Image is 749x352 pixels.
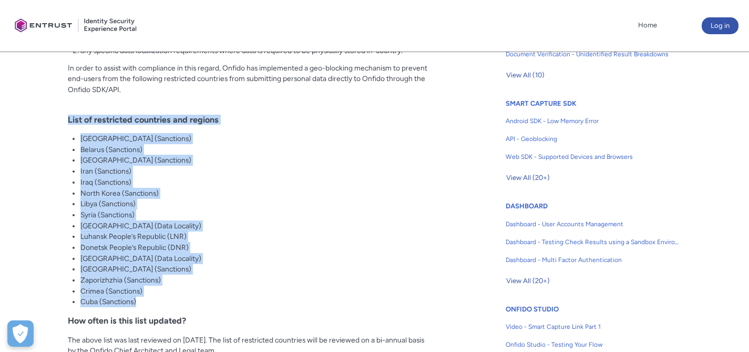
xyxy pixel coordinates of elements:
[80,155,432,166] li: [GEOGRAPHIC_DATA] (Sanctions)
[506,237,680,247] span: Dashboard - Testing Check Results using a Sandbox Environment
[80,286,432,297] li: Crimea (Sanctions)
[506,152,680,162] span: Web SDK - Supported Devices and Browsers
[80,275,432,286] li: Zaporizhzhia (Sanctions)
[506,169,550,186] button: View All (20+)
[506,99,577,107] a: SMART CAPTURE SDK
[506,45,680,63] a: Document Verification - Unidentified Result Breakdowns
[80,133,432,144] li: [GEOGRAPHIC_DATA] (Sanctions)
[7,320,34,347] button: Open Preferences
[635,17,660,33] a: Home
[506,67,545,84] button: View All (10)
[506,148,680,166] a: Web SDK - Supported Devices and Browsers
[506,305,559,313] a: ONFIDO STUDIO
[80,144,432,155] li: Belarus (Sanctions)
[80,231,432,242] li: Luhansk People’s Republic (LNR)
[80,264,432,275] li: [GEOGRAPHIC_DATA] (Sanctions)
[80,209,432,220] li: Syria (Sanctions)
[80,253,432,264] li: [GEOGRAPHIC_DATA] (Data Locality)
[702,17,738,34] button: Log in
[68,115,432,125] h3: List of restricted countries and regions
[68,316,432,326] h3: How often is this list updated?
[506,202,548,210] a: DASHBOARD
[7,320,34,347] div: Cookie Preferences
[506,130,680,148] a: API - Geoblocking
[80,242,432,253] li: Donetsk People’s Republic (DNR)
[80,296,432,307] li: Cuba (Sanctions)
[506,322,680,331] span: Video - Smart Capture Link Part 1
[701,304,749,352] iframe: Qualified Messenger
[506,273,550,289] span: View All (20+)
[506,67,545,83] span: View All (10)
[80,188,432,199] li: North Korea (Sanctions)
[68,63,432,106] p: In order to assist with compliance in this regard, Onfido has implemented a geo-blocking mechanis...
[506,318,680,336] a: Video - Smart Capture Link Part 1
[506,219,680,229] span: Dashboard - User Accounts Management
[506,134,680,144] span: API - Geoblocking
[506,49,680,59] span: Document Verification - Unidentified Result Breakdowns
[506,112,680,130] a: Android SDK - Low Memory Error
[506,340,680,349] span: Onfido Studio - Testing Your Flow
[506,233,680,251] a: Dashboard - Testing Check Results using a Sandbox Environment
[506,255,680,265] span: Dashboard - Multi Factor Authentication
[80,220,432,232] li: [GEOGRAPHIC_DATA] (Data Locality)
[506,170,550,186] span: View All (20+)
[506,251,680,269] a: Dashboard - Multi Factor Authentication
[80,166,432,177] li: Iran (Sanctions)
[506,273,550,289] button: View All (20+)
[80,177,432,188] li: Iraq (Sanctions)
[80,198,432,209] li: Libya (Sanctions)
[506,116,680,126] span: Android SDK - Low Memory Error
[506,215,680,233] a: Dashboard - User Accounts Management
